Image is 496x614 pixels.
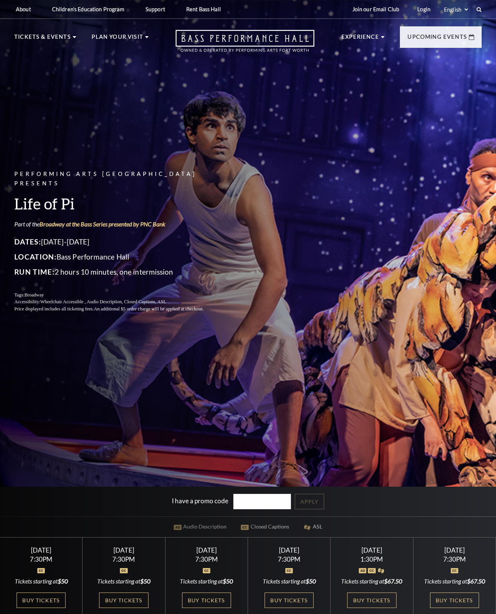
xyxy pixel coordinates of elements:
[9,556,73,562] div: 7:30PM
[145,6,165,12] p: Support
[92,556,156,562] div: 7:30PM
[14,305,222,313] p: Price displayed includes all ticketing fees.
[451,568,459,573] img: icon_oc.svg
[174,556,239,562] div: 7:30PM
[14,267,55,276] span: Run Time:
[40,220,165,228] a: Broadway at the Bass Series presented by PNC Bank
[14,252,57,261] span: Location:
[14,298,222,305] p: Accessibility:
[442,6,469,13] select: Select:
[37,568,45,573] img: icon_oc.svg
[17,593,66,608] a: Buy Tickets
[14,32,71,46] p: Tickets & Events
[407,32,467,46] p: Upcoming Events
[285,568,293,573] img: icon_oc.svg
[94,306,204,312] span: An additional $5 order charge will be applied at checkout.
[430,593,479,608] a: Buy Tickets
[341,32,379,46] p: Experience
[186,6,221,12] p: Rent Bass Hall
[174,546,239,554] div: [DATE]
[14,251,222,263] p: Bass Performance Hall
[422,546,487,554] div: [DATE]
[14,194,222,213] h3: Life of Pi
[16,6,31,12] p: About
[340,556,404,562] div: 1:30PM
[257,577,321,585] div: Tickets starting at
[384,577,402,585] span: $67.50
[422,556,487,562] div: 7:30PM
[92,32,143,46] p: Plan Your Visit
[92,546,156,554] div: [DATE]
[24,292,44,298] span: Broadway
[14,237,41,246] span: Dates:
[347,593,396,608] a: Buy Tickets
[265,593,314,608] a: Buy Tickets
[422,577,487,585] div: Tickets starting at
[257,546,321,554] div: [DATE]
[182,593,231,608] a: Buy Tickets
[306,577,316,585] span: $50
[340,546,404,554] div: [DATE]
[14,292,222,299] p: Tags:
[467,577,485,585] span: $67.50
[9,577,73,585] div: Tickets starting at
[359,568,367,573] img: icon_ad.svg
[120,568,128,573] img: icon_oc.svg
[140,577,150,585] span: $50
[14,236,222,248] p: [DATE]-[DATE]
[14,170,222,188] p: Performing Arts [GEOGRAPHIC_DATA] Presents
[257,556,321,562] div: 7:30PM
[40,299,166,304] span: Wheelchair Accessible , Audio Description, Closed Captions, ASL
[223,577,233,585] span: $50
[52,6,124,12] p: Children's Education Program
[14,266,222,278] p: 2 hours 10 minutes, one intermission
[368,568,376,573] img: icon_oc.svg
[377,568,385,573] img: icon_asla.svg
[172,497,228,505] label: I have a promo code
[9,546,73,554] div: [DATE]
[340,577,404,585] div: Tickets starting at
[92,577,156,585] div: Tickets starting at
[203,568,211,573] img: icon_oc.svg
[14,220,222,228] p: Part of the
[99,593,148,608] a: Buy Tickets
[58,577,68,585] span: $50
[174,577,239,585] div: Tickets starting at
